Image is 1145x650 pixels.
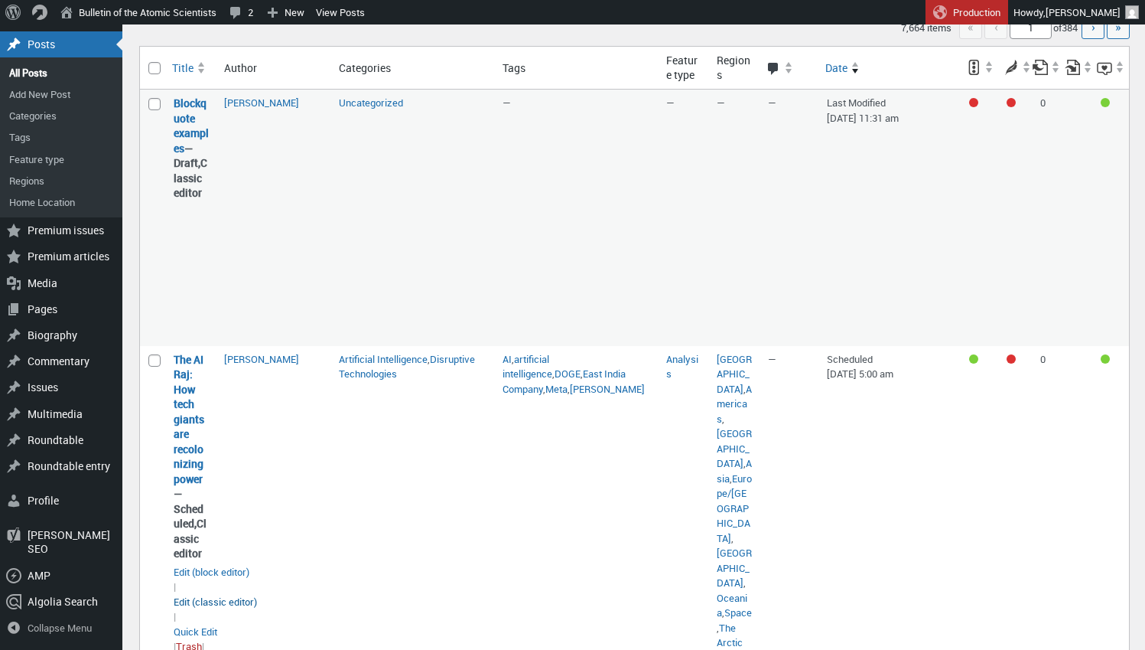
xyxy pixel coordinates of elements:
[1033,90,1065,346] td: 0
[174,96,209,155] a: “Blockquote examples” (Edit)
[1101,354,1110,364] div: Good
[174,565,249,594] span: |
[1065,54,1093,81] a: Received internal links
[174,516,207,560] span: Classic editor
[995,54,1032,81] a: Readability score
[174,501,203,531] span: Scheduled,
[819,90,958,346] td: Last Modified [DATE] 11:31 am
[1007,354,1016,364] div: Needs improvement
[174,352,204,486] a: “The AI Raj: How tech giants are recolonizing power” (Edit)
[768,96,776,109] span: —
[331,47,495,90] th: Categories
[724,606,752,619] a: Space
[760,54,819,82] a: Comments Sort ascending.
[717,472,752,545] a: Europe/[GEOGRAPHIC_DATA]
[503,352,512,366] a: AI
[717,621,743,650] a: The Arctic
[174,155,200,170] span: Draft,
[570,382,645,396] a: [PERSON_NAME]
[166,54,217,82] a: Title Sort ascending.
[717,456,752,485] a: Asia
[1115,18,1121,35] span: »
[174,352,210,561] strong: —
[969,354,978,364] div: Good
[717,546,752,590] a: [GEOGRAPHIC_DATA]
[224,96,299,109] a: [PERSON_NAME]
[666,352,698,381] a: Analysis
[174,155,207,200] span: Classic editor
[666,96,675,109] span: —
[766,62,781,77] span: Comments
[1053,21,1079,34] span: of
[174,96,210,201] strong: —
[959,16,982,39] span: «
[819,54,958,82] a: Date
[659,47,710,90] th: Feature type
[216,47,330,90] th: Author
[969,98,978,107] div: Focus keyphrase not set
[1091,18,1095,35] span: ›
[984,16,1007,39] span: ‹
[495,47,659,90] th: Tags
[709,47,760,90] th: Regions
[825,60,847,76] span: Date
[958,54,994,81] a: SEO score
[224,352,299,366] a: [PERSON_NAME]
[768,352,776,366] span: —
[503,367,626,396] a: East India Company
[717,352,752,396] a: [GEOGRAPHIC_DATA]
[339,352,475,381] a: Disruptive Technologies
[503,352,552,381] a: artificial intelligence
[1007,98,1016,107] div: Needs improvement
[1101,98,1110,107] div: Good
[174,595,257,610] a: Edit “The AI Raj: How tech giants are recolonizing power” in the classic editor
[174,565,249,580] a: Edit “The AI Raj: How tech giants are recolonizing power” in the block editor
[174,625,217,639] button: Quick edit “The AI Raj: How tech giants are recolonizing power” inline
[1082,16,1104,39] a: Next page
[717,591,747,620] a: Oceania
[717,426,752,470] a: [GEOGRAPHIC_DATA]
[339,352,428,366] a: Artificial Intelligence
[901,21,951,34] span: 7,664 items
[339,96,403,109] a: Uncategorized
[1033,54,1061,81] a: Outgoing internal links
[717,96,725,109] span: —
[1062,21,1078,34] span: 384
[717,382,752,426] a: Americas
[174,595,257,624] span: |
[1107,16,1130,39] a: Last page
[1046,5,1121,19] span: [PERSON_NAME]
[1097,54,1125,81] a: Inclusive language score
[503,96,511,109] span: —
[545,382,568,396] a: Meta
[172,60,194,76] span: Title
[555,367,581,381] a: DOGE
